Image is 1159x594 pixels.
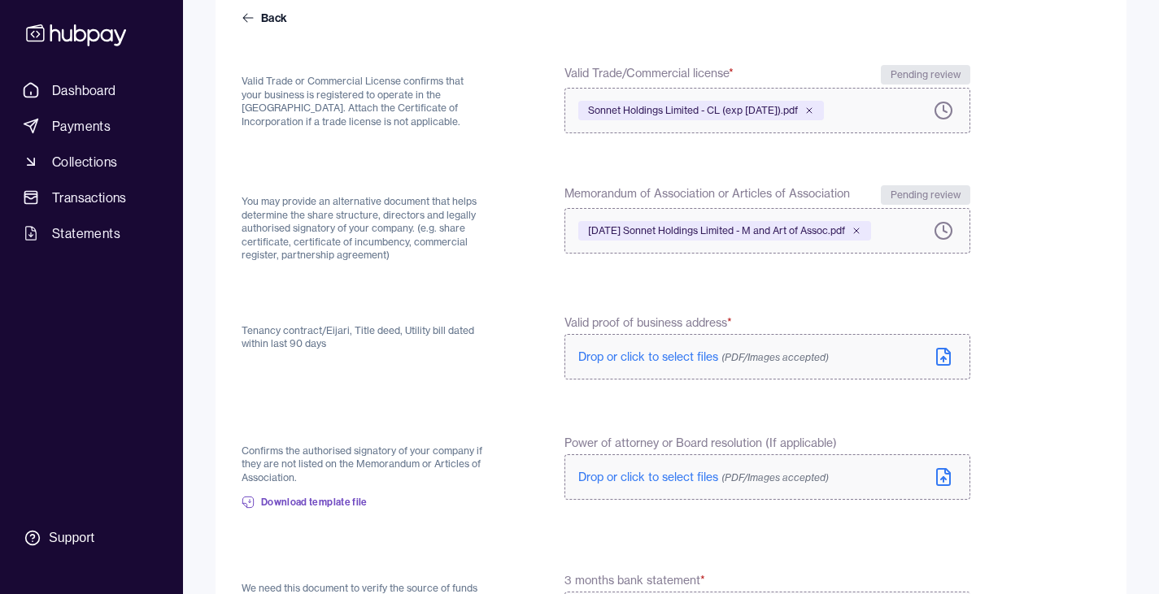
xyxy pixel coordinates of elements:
[52,80,116,100] span: Dashboard
[578,470,829,484] span: Drop or click to select files
[16,111,167,141] a: Payments
[564,435,837,451] span: Power of attorney or Board resolution (If applicable)
[16,76,167,105] a: Dashboard
[52,188,127,207] span: Transactions
[52,152,117,171] span: Collections
[578,349,829,364] span: Drop or click to select files
[242,10,290,26] a: Back
[588,224,845,237] span: [DATE] Sonnet Holdings Limited - M and Art of Assoc.pdf
[881,185,970,205] div: Pending review
[242,195,486,262] p: You may provide an alternative document that helps determine the share structure, directors and l...
[242,444,486,485] p: Confirms the authorised signatory of your company if they are not listed on the Memorandum or Art...
[721,351,829,363] span: (PDF/Images accepted)
[16,183,167,212] a: Transactions
[564,314,732,331] span: Valid proof of business address
[588,104,798,117] span: Sonnet Holdings Limited - CL (exp [DATE]).pdf
[564,185,850,205] span: Memorandum of Association or Articles of Association
[261,496,368,509] span: Download template file
[16,147,167,176] a: Collections
[52,116,111,136] span: Payments
[16,521,167,555] a: Support
[52,223,120,243] span: Statements
[881,65,970,85] div: Pending review
[564,65,734,85] span: Valid Trade/Commercial license
[16,219,167,248] a: Statements
[721,471,829,483] span: (PDF/Images accepted)
[242,75,486,128] p: Valid Trade or Commercial License confirms that your business is registered to operate in the [GE...
[564,572,705,588] span: 3 months bank statement
[242,484,368,520] a: Download template file
[242,324,486,351] p: Tenancy contract/Eijari, Title deed, Utility bill dated within last 90 days
[49,529,94,547] div: Support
